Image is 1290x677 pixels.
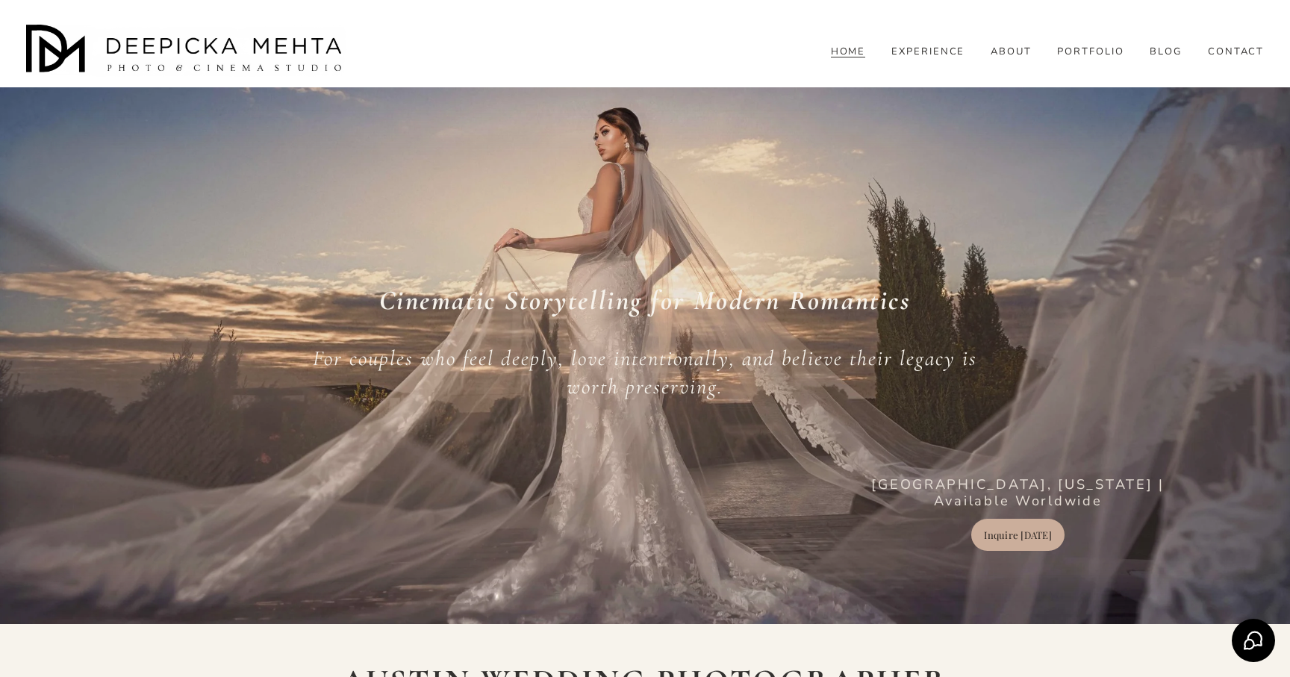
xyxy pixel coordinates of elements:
em: Cinematic Storytelling for Modern Romantics [379,284,912,316]
a: EXPERIENCE [891,45,965,58]
img: Austin Wedding Photographer - Deepicka Mehta Photography &amp; Cinematography [26,25,347,77]
span: BLOG [1150,46,1182,57]
a: ABOUT [991,45,1032,58]
a: CONTACT [1208,45,1265,58]
a: PORTFOLIO [1057,45,1124,58]
a: folder dropdown [1150,45,1182,58]
a: HOME [831,45,866,58]
em: For couples who feel deeply, love intentionally, and believe their legacy is worth preserving. [313,346,984,399]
